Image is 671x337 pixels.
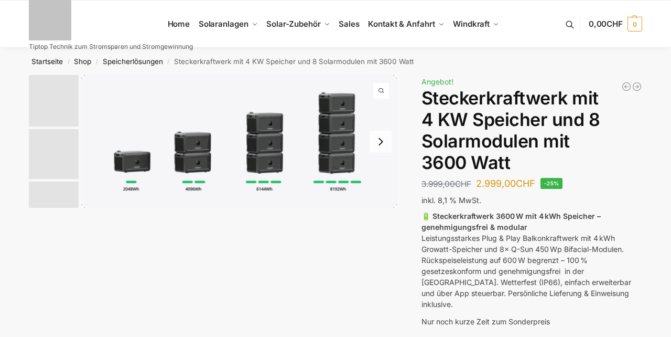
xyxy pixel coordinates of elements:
[627,17,642,31] span: 0
[262,1,334,48] a: Solar-Zubehör
[589,8,642,40] a: 0,00CHF 0
[29,75,79,127] img: Growatt-NOAH-2000-flexible-erweiterung
[421,212,601,231] strong: 🔋 Steckerkraftwerk 3600 W mit 4 kWh Speicher – genehmigungsfrei & modular
[364,1,449,48] a: Kontakt & Anfahrt
[421,210,642,310] p: Leistungsstarkes Plug & Play Balkonkraftwerk mit 4 kWh Growatt-Speicher und 8× Q-Sun 450 Wp Bifac...
[516,178,535,189] span: CHF
[29,182,79,231] img: Nep800
[163,58,174,66] span: /
[63,58,74,66] span: /
[370,131,392,153] button: Next slide
[476,178,535,189] bdi: 2.999,00
[91,58,102,66] span: /
[74,57,91,66] a: Shop
[10,48,661,75] nav: Breadcrumb
[266,19,321,29] span: Solar-Zubehör
[632,81,642,92] a: Balkonkraftwerk 1780 Watt mit 4 KWh Zendure Batteriespeicher Notstrom fähig
[81,75,397,208] img: Growatt-NOAH-2000-flexible-erweiterung
[103,57,163,66] a: Speicherlösungen
[421,196,481,205] span: inkl. 8,1 % MwSt.
[455,179,471,189] span: CHF
[339,19,360,29] span: Sales
[334,1,364,48] a: Sales
[421,316,642,327] p: Nur noch kurze Zeit zum Sonderpreis
[449,1,504,48] a: Windkraft
[607,19,623,29] span: CHF
[589,19,623,29] span: 0,00
[421,88,642,173] h1: Steckerkraftwerk mit 4 KW Speicher und 8 Solarmodulen mit 3600 Watt
[81,75,397,208] a: growatt noah 2000 flexible erweiterung scaledgrowatt noah 2000 flexible erweiterung scaled
[368,19,435,29] span: Kontakt & Anfahrt
[621,81,632,92] a: Balkonkraftwerk 890 Watt Solarmodulleistung mit 1kW/h Zendure Speicher
[31,57,63,66] a: Startseite
[29,129,79,179] img: 6 Module bificiaL
[29,44,193,50] p: Tiptop Technik zum Stromsparen und Stromgewinnung
[194,1,262,48] a: Solaranlagen
[199,19,248,29] span: Solaranlagen
[453,19,490,29] span: Windkraft
[421,77,453,86] span: Angebot!
[421,179,471,189] bdi: 3.999,00
[540,178,563,189] span: -25%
